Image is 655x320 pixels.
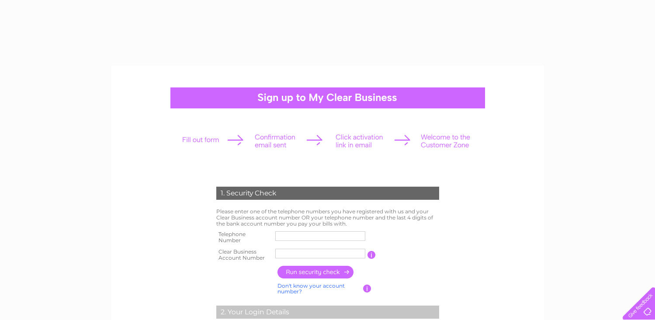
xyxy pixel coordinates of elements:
[277,282,345,295] a: Don't know your account number?
[214,246,274,264] th: Clear Business Account Number
[216,306,439,319] div: 2. Your Login Details
[216,187,439,200] div: 1. Security Check
[214,206,441,229] td: Please enter one of the telephone numbers you have registered with us and your Clear Business acc...
[367,251,376,259] input: Information
[363,285,371,292] input: Information
[214,229,274,246] th: Telephone Number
